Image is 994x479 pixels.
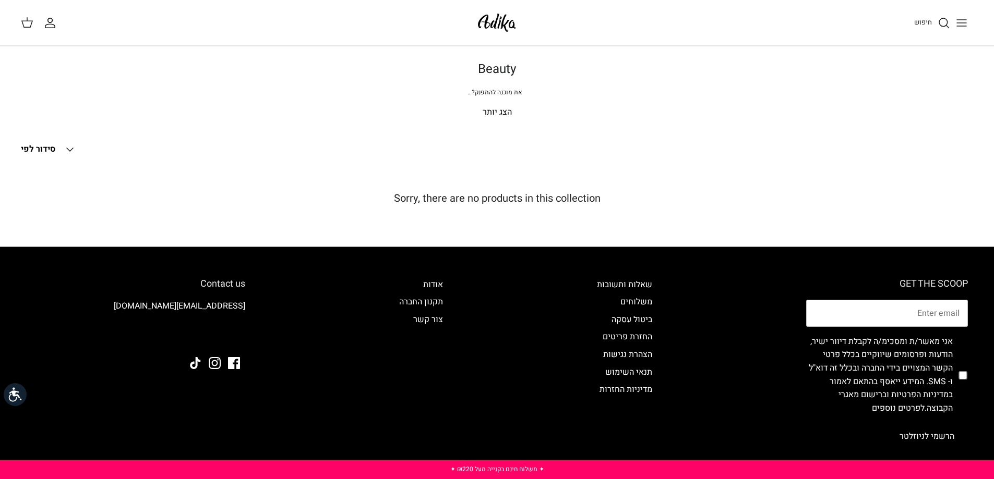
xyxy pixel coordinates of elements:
a: ביטול עסקה [612,313,652,326]
a: משלוחים [620,296,652,308]
a: חיפוש [914,17,950,29]
input: Email [806,300,968,327]
div: Secondary navigation [389,278,453,450]
label: אני מאשר/ת ומסכימ/ה לקבלת דיוור ישיר, הודעות ופרסומים שיווקיים בכלל פרטי הקשר המצויים בידי החברה ... [806,335,953,415]
a: שאלות ותשובות [597,278,652,291]
a: החזרת פריטים [603,330,652,343]
button: הרשמי לניוזלטר [886,423,968,449]
span: חיפוש [914,17,932,27]
a: [EMAIL_ADDRESS][DOMAIN_NAME] [114,300,245,312]
button: סידור לפי [21,138,76,161]
a: ✦ משלוח חינם בקנייה מעל ₪220 ✦ [450,464,544,474]
h5: Sorry, there are no products in this collection [21,192,973,205]
span: סידור לפי [21,143,55,155]
a: הצהרת נגישות [603,348,652,361]
button: Toggle menu [950,11,973,34]
a: אודות [423,278,443,291]
img: Adika IL [217,329,245,342]
a: לפרטים נוספים [872,402,925,414]
a: תנאי השימוש [605,366,652,378]
h6: GET THE SCOOP [806,278,968,290]
p: הצג יותר [132,106,863,119]
div: Secondary navigation [586,278,663,450]
a: Tiktok [189,357,201,369]
a: צור קשר [413,313,443,326]
a: החשבון שלי [44,17,61,29]
h1: Beauty [132,62,863,77]
a: תקנון החברה [399,296,443,308]
a: Instagram [209,357,221,369]
span: את מוכנה להתפנק? [468,88,522,97]
h6: Contact us [26,278,245,290]
img: Adika IL [475,10,519,35]
a: מדיניות החזרות [600,383,652,396]
a: Facebook [228,357,240,369]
